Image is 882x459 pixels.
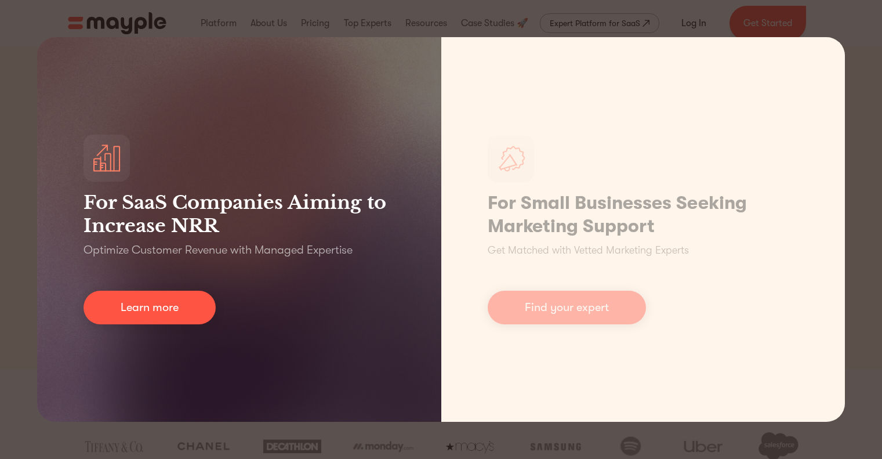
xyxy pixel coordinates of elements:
a: Find your expert [488,291,646,324]
h3: For SaaS Companies Aiming to Increase NRR [84,191,395,237]
p: Get Matched with Vetted Marketing Experts [488,243,689,258]
a: Learn more [84,291,216,324]
h1: For Small Businesses Seeking Marketing Support [488,191,799,238]
p: Optimize Customer Revenue with Managed Expertise [84,242,353,258]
